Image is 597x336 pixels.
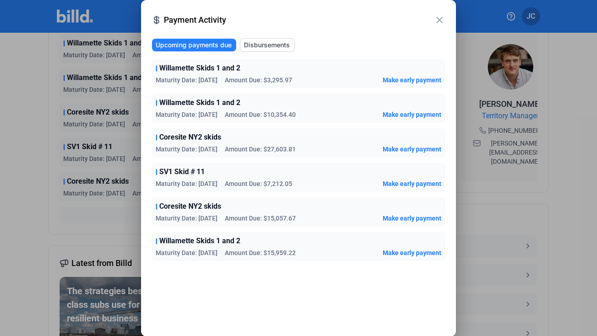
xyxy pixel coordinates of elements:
[156,179,218,188] span: Maturity Date: [DATE]
[159,132,221,143] span: Coresite NY2 skids
[383,145,441,154] button: Make early payment
[156,145,218,154] span: Maturity Date: [DATE]
[383,110,441,119] button: Make early payment
[156,214,218,223] span: Maturity Date: [DATE]
[434,15,445,25] mat-icon: close
[383,214,441,223] button: Make early payment
[383,75,441,85] button: Make early payment
[240,38,295,52] button: Disbursements
[156,40,232,50] span: Upcoming payments due
[152,39,236,51] button: Upcoming payments due
[159,236,240,246] span: Willamette Skids 1 and 2
[225,145,296,154] span: Amount Due: $27,603.81
[164,14,434,26] span: Payment Activity
[383,248,441,257] button: Make early payment
[156,110,218,119] span: Maturity Date: [DATE]
[244,40,290,50] span: Disbursements
[159,166,205,177] span: SV1 Skid # 11
[383,179,441,188] button: Make early payment
[225,248,296,257] span: Amount Due: $15,959.22
[159,63,240,74] span: Willamette Skids 1 and 2
[159,201,221,212] span: Coresite NY2 skids
[225,75,292,85] span: Amount Due: $3,295.97
[225,110,296,119] span: Amount Due: $10,354.40
[225,179,292,188] span: Amount Due: $7,212.05
[156,75,218,85] span: Maturity Date: [DATE]
[156,248,218,257] span: Maturity Date: [DATE]
[159,97,240,108] span: Willamette Skids 1 and 2
[225,214,296,223] span: Amount Due: $15,057.67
